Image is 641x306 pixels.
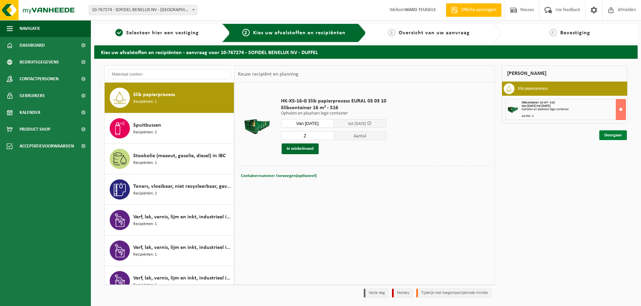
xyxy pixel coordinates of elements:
[281,98,386,104] span: HK-XS-16-G Slib papierprocess EURAL 03 03 10
[549,29,557,36] span: 4
[242,29,250,36] span: 2
[89,5,197,15] span: 10-767274 - SOFIDEL BENELUX NV - DUFFEL
[133,152,225,160] span: Stookolie (mazout, gasolie, diesel) in IBC
[392,289,413,298] li: Holiday
[282,143,319,154] button: In winkelmand
[334,131,387,140] span: Aantal
[133,252,157,258] span: Recipiënten: 1
[560,30,590,36] span: Bevestiging
[105,235,234,266] button: Verf, lak, vernis, lijm en inkt, industrieel in IBC Recipiënten: 1
[240,171,317,181] button: Containernummer toevoegen(optioneel)
[460,7,498,13] span: Offerte aanvragen
[235,66,302,83] div: Keuze recipiënt en planning
[133,244,232,252] span: Verf, lak, vernis, lijm en inkt, industrieel in IBC
[133,274,232,282] span: Verf, lak, vernis, lijm en inkt, industrieel in kleinverpakking
[253,30,346,36] span: Kies uw afvalstoffen en recipiënten
[281,104,386,111] span: Slibcontainer 16 m³ - S16
[281,119,334,128] input: Selecteer datum
[133,91,175,99] span: Slib papierprocess
[20,71,59,87] span: Contactpersonen
[133,160,157,166] span: Recipiënten: 1
[20,87,45,104] span: Gebruikers
[133,190,157,197] span: Recipiënten: 2
[115,29,123,36] span: 1
[133,129,157,136] span: Recipiënten: 2
[281,111,386,116] p: Ophalen en plaatsen lege container
[241,174,317,178] span: Containernummer toevoegen(optioneel)
[20,20,40,37] span: Navigatie
[133,182,232,190] span: Toners, vloeibaar, niet recycleerbaar, gevaarlijk
[20,37,45,54] span: Dashboard
[522,115,626,118] div: Aantal: 2
[98,29,217,37] a: 1Selecteer hier een vestiging
[105,174,234,205] button: Toners, vloeibaar, niet recycleerbaar, gevaarlijk Recipiënten: 2
[126,30,199,36] span: Selecteer hier een vestiging
[518,83,548,94] h3: Slib papierprocess
[94,45,638,58] h2: Kies uw afvalstoffen en recipiënten - aanvraag voor 10-767274 - SOFIDEL BENELUX NV - DUFFEL
[105,83,234,113] button: Slib papierprocess Recipiënten: 1
[20,121,50,138] span: Product Shop
[522,104,550,108] strong: Van [DATE] tot [DATE]
[405,7,436,12] strong: WARD TEUGELS
[108,69,231,79] input: Materiaal zoeken
[105,144,234,174] button: Stookolie (mazout, gasolie, diesel) in IBC Recipiënten: 1
[348,122,366,126] span: tot [DATE]
[522,108,626,111] div: Ophalen en plaatsen lege container
[502,65,628,82] div: [PERSON_NAME]
[20,138,74,155] span: Acceptatievoorwaarden
[20,54,59,71] span: Bedrijfsgegevens
[133,221,157,227] span: Recipiënten: 1
[399,30,470,36] span: Overzicht van uw aanvraag
[133,99,157,105] span: Recipiënten: 1
[105,113,234,144] button: Spuitbussen Recipiënten: 2
[105,205,234,235] button: Verf, lak, vernis, lijm en inkt, industrieel in 200lt-vat Recipiënten: 1
[133,282,157,289] span: Recipiënten: 1
[522,101,555,104] span: Slibcontainer 16 m³ - S16
[364,289,389,298] li: Vaste dag
[388,29,395,36] span: 3
[446,3,501,17] a: Offerte aanvragen
[416,289,492,298] li: Tijdelijk niet toegestaan/période limitée
[105,266,234,297] button: Verf, lak, vernis, lijm en inkt, industrieel in kleinverpakking Recipiënten: 1
[133,213,232,221] span: Verf, lak, vernis, lijm en inkt, industrieel in 200lt-vat
[133,121,161,129] span: Spuitbussen
[20,104,40,121] span: Kalender
[599,130,627,140] a: Doorgaan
